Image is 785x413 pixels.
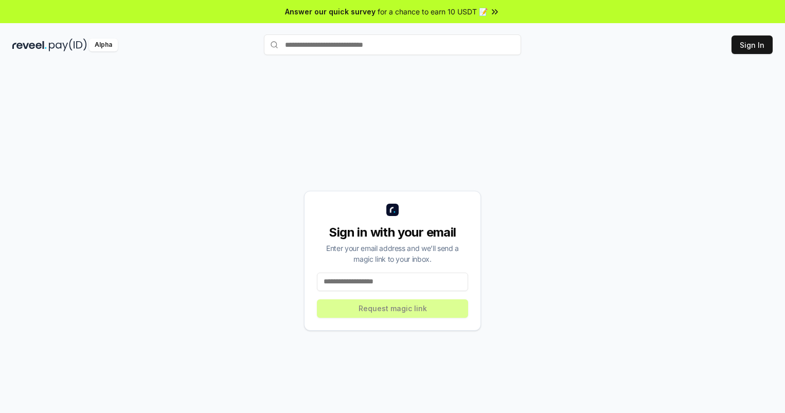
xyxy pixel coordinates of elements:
div: Sign in with your email [317,224,468,241]
button: Sign In [732,35,773,54]
img: logo_small [386,204,399,216]
div: Alpha [89,39,118,51]
span: Answer our quick survey [285,6,376,17]
div: Enter your email address and we’ll send a magic link to your inbox. [317,243,468,264]
span: for a chance to earn 10 USDT 📝 [378,6,488,17]
img: pay_id [49,39,87,51]
img: reveel_dark [12,39,47,51]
